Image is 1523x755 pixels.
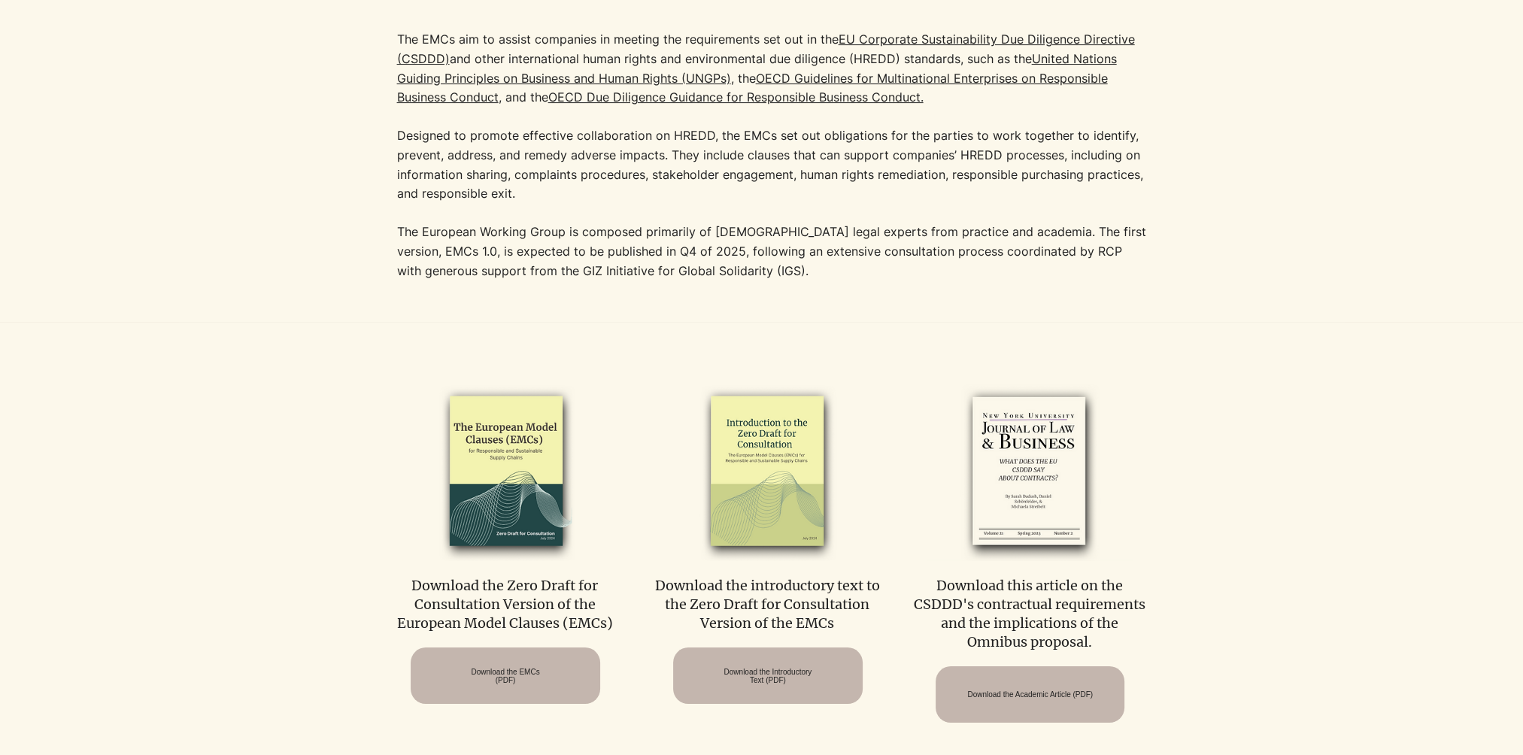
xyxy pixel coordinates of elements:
[397,30,1149,203] p: The EMCs aim to assist companies in meeting the requirements set out in the and other internation...
[397,51,1117,86] a: United Nations Guiding Principles on Business and Human Rights (UNGPs)
[665,382,870,561] img: emcs_zero_draft_intro_2024_edited.png
[936,666,1124,723] a: Download the Academic Article (PDF)
[927,382,1132,561] img: RCP Toolkit Cover Mockups 1 (6)_edited.png
[548,89,924,105] a: OECD Due Diligence Guidance for Responsible Business Conduct.
[912,576,1148,652] p: Download this article on the CSDDD's contractual requirements and the implications of the Omnibus...
[649,576,885,633] p: Download the introductory text to the Zero Draft for Consultation Version of the EMCs
[387,576,623,633] p: Download the Zero Draft for Consultation Version of the European Model Clauses (EMCs)
[411,647,599,704] a: Download the EMCs (PDF)
[397,223,1149,280] p: The European Working Group is composed primarily of [DEMOGRAPHIC_DATA] legal experts from practic...
[967,690,1093,699] span: Download the Academic Article (PDF)
[724,668,812,684] span: Download the Introductory Text (PDF)
[471,668,539,684] span: Download the EMCs (PDF)
[402,382,608,561] img: EMCs-zero-draft-2024_edited.png
[673,647,862,704] a: Download the Introductory Text (PDF)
